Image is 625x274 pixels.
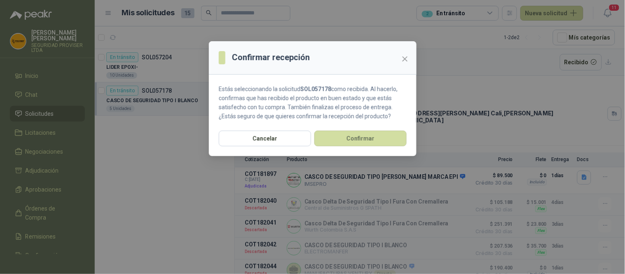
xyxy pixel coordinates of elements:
button: Close [398,52,412,66]
h3: Confirmar recepción [232,51,310,64]
button: Confirmar [314,131,407,146]
span: close [402,56,408,62]
strong: SOL057178 [300,86,331,92]
button: Cancelar [219,131,311,146]
p: Estás seleccionando la solicitud como recibida. Al hacerlo, confirmas que has recibido el product... [219,84,407,121]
